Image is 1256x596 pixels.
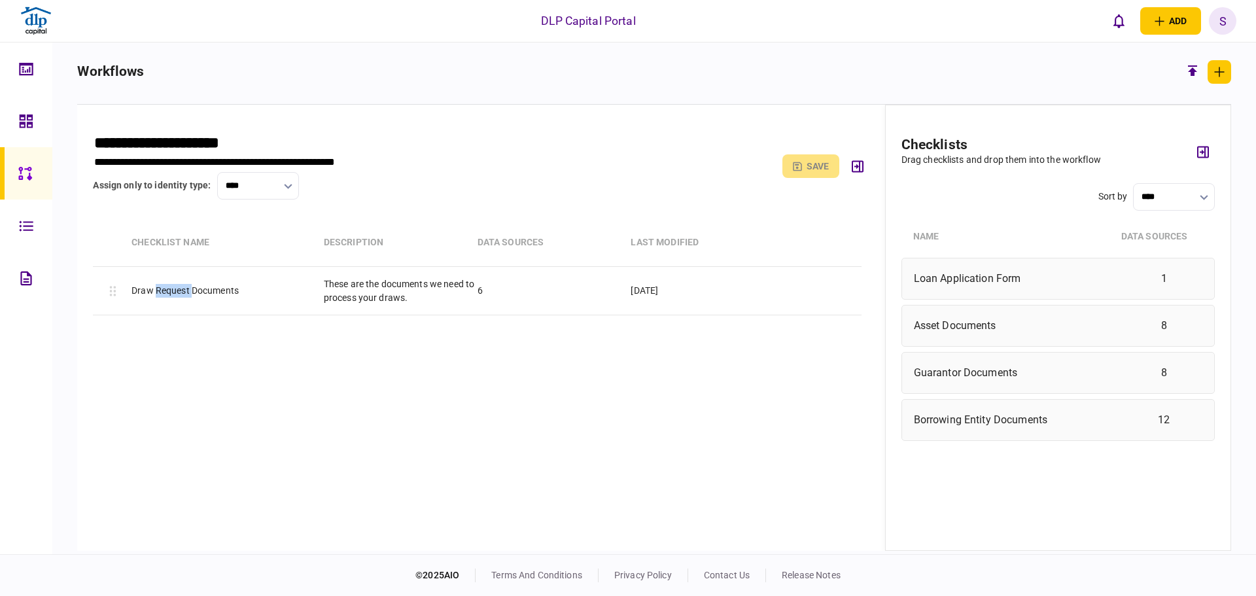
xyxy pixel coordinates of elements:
[631,284,784,298] div: [DATE]
[901,153,1101,167] div: Drag checklists and drop them into the workflow
[1121,271,1207,287] div: 1
[782,570,841,580] a: release notes
[1098,190,1128,203] div: Sort by
[77,63,144,80] h2: workflows
[131,236,324,249] div: checklist name
[93,179,211,192] div: assign only to identity type :
[914,271,1116,287] div: Loan Application Form
[913,230,1116,243] div: Name
[901,137,1101,153] h2: checklists
[415,569,476,582] div: © 2025 AIO
[914,318,1116,334] div: Asset Documents
[1121,412,1207,428] div: 12
[631,236,784,249] div: last modified
[901,305,1215,347] div: Asset Documents8
[1140,7,1201,35] button: open adding identity options
[1121,365,1207,381] div: 8
[901,352,1215,394] div: Guarantor Documents8
[478,236,631,249] div: data sources
[131,284,324,298] div: Draw Request Documents
[1121,318,1207,334] div: 8
[614,570,672,580] a: privacy policy
[1209,7,1236,35] button: S
[914,365,1116,381] div: Guarantor Documents
[20,5,52,37] img: client company logo
[914,412,1116,428] div: Borrowing Entity Documents
[324,236,478,249] div: Description
[541,12,635,29] div: DLP Capital Portal
[901,258,1215,300] div: Loan Application Form1
[324,277,478,305] div: These are the documents we need to process your draws.
[704,570,750,580] a: contact us
[478,284,631,298] div: 6
[1105,7,1132,35] button: open notifications list
[901,399,1215,441] div: Borrowing Entity Documents12
[1121,230,1208,243] div: data sources
[491,570,582,580] a: terms and conditions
